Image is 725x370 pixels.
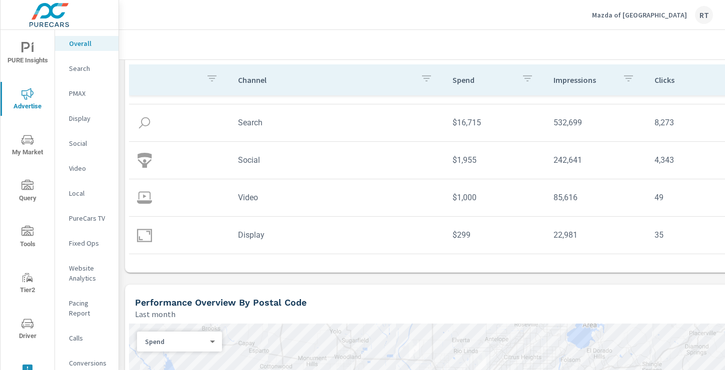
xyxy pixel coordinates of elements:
td: $16,715 [444,110,545,135]
span: Tools [3,226,51,250]
p: Spend [145,337,206,346]
div: Pacing Report [55,296,118,321]
span: Query [3,180,51,204]
img: icon-video.svg [137,190,152,205]
div: Local [55,186,118,201]
p: PMAX [69,88,110,98]
td: 22,981 [545,222,646,248]
td: $1,955 [444,147,545,173]
p: Display [69,113,110,123]
p: Search [69,63,110,73]
p: PureCars TV [69,213,110,223]
div: RT [695,6,713,24]
td: $1,000 [444,185,545,210]
p: Fixed Ops [69,238,110,248]
span: My Market [3,134,51,158]
p: Clicks [654,75,715,85]
td: 85,616 [545,185,646,210]
p: Conversions [69,358,110,368]
p: Calls [69,333,110,343]
p: Website Analytics [69,263,110,283]
p: Pacing Report [69,298,110,318]
h5: Performance Overview By Postal Code [135,297,306,308]
div: Overall [55,36,118,51]
div: Search [55,61,118,76]
img: icon-search.svg [137,115,152,130]
p: Mazda of [GEOGRAPHIC_DATA] [592,10,687,19]
p: Local [69,188,110,198]
span: Advertise [3,88,51,112]
div: Spend [137,337,214,347]
img: icon-social.svg [137,153,152,168]
p: Channel [238,75,412,85]
div: Fixed Ops [55,236,118,251]
div: Social [55,136,118,151]
div: PureCars TV [55,211,118,226]
div: Display [55,111,118,126]
div: PMAX [55,86,118,101]
p: Video [69,163,110,173]
span: PURE Insights [3,42,51,66]
td: Video [230,185,444,210]
p: Spend [452,75,513,85]
p: Social [69,138,110,148]
span: Driver [3,318,51,342]
span: Tier2 [3,272,51,296]
div: Video [55,161,118,176]
p: Overall [69,38,110,48]
div: Calls [55,331,118,346]
img: icon-display.svg [137,228,152,243]
td: 532,699 [545,110,646,135]
td: Social [230,147,444,173]
p: Impressions [553,75,614,85]
div: Website Analytics [55,261,118,286]
td: $299 [444,222,545,248]
td: Search [230,110,444,135]
td: 242,641 [545,147,646,173]
p: Last month [135,308,175,320]
td: Display [230,222,444,248]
